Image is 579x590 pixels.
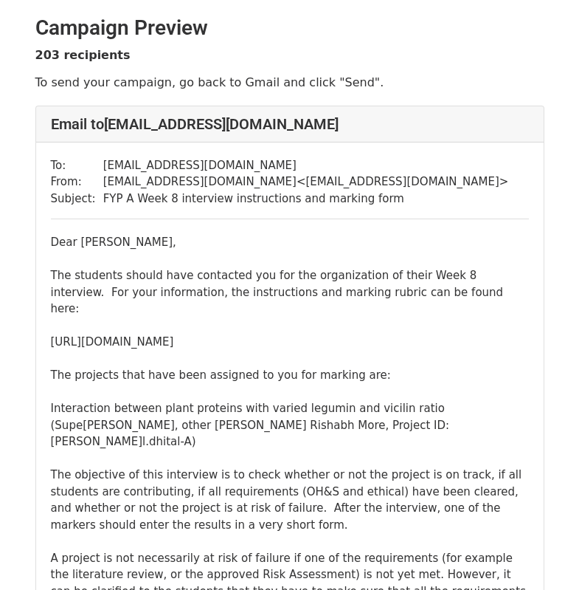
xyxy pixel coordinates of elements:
[103,174,509,191] td: [EMAIL_ADDRESS][DOMAIN_NAME] < [EMAIL_ADDRESS][DOMAIN_NAME] >
[51,115,529,133] h4: Email to [EMAIL_ADDRESS][DOMAIN_NAME]
[103,191,509,207] td: FYP A Week 8 interview instructions and marking form
[51,191,103,207] td: Subject:
[103,157,509,174] td: [EMAIL_ADDRESS][DOMAIN_NAME]
[51,157,103,174] td: To:
[35,48,131,62] strong: 203 recipients
[35,16,544,41] h2: Campaign Preview
[51,174,103,191] td: From:
[35,75,544,90] p: To send your campaign, go back to Gmail and click "Send".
